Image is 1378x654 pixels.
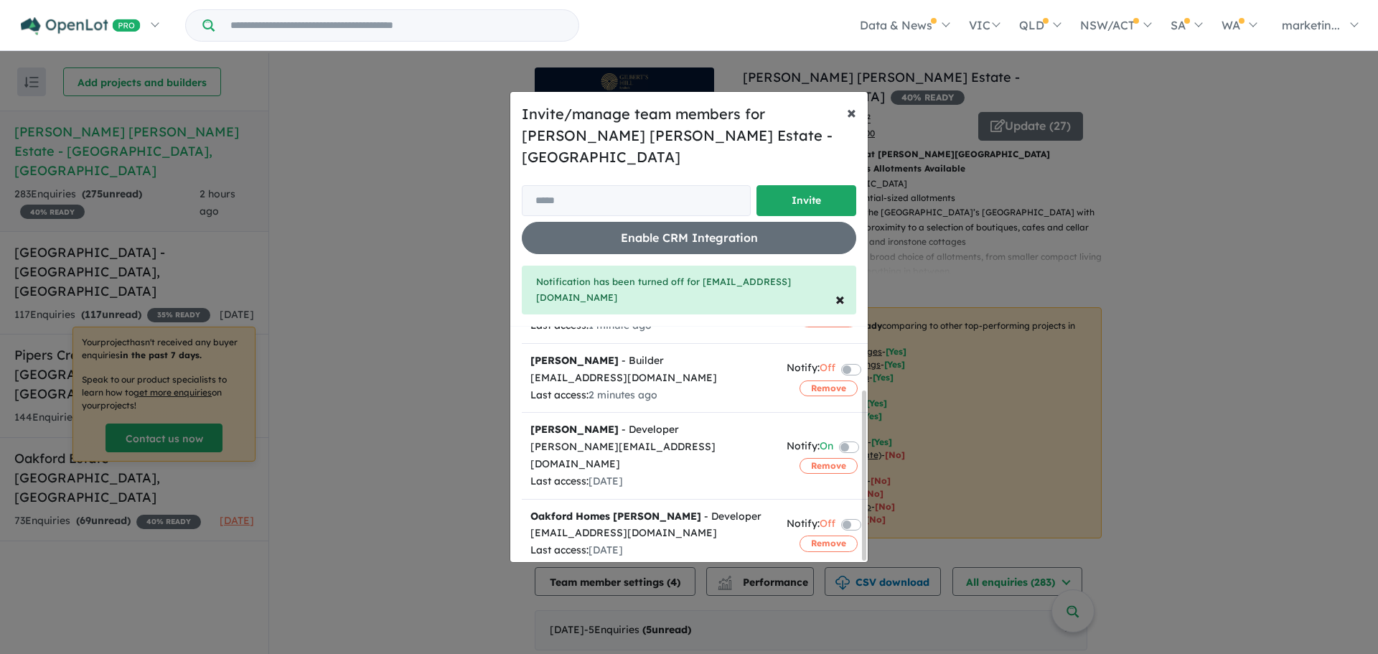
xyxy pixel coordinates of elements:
[530,352,769,370] div: - Builder
[530,421,769,439] div: - Developer
[522,266,856,314] div: Notification has been turned off for [EMAIL_ADDRESS][DOMAIN_NAME]
[530,423,619,436] strong: [PERSON_NAME]
[530,354,619,367] strong: [PERSON_NAME]
[589,543,623,556] span: [DATE]
[530,473,769,490] div: Last access:
[847,101,856,123] span: ×
[217,10,576,41] input: Try estate name, suburb, builder or developer
[787,438,833,457] div: Notify:
[1282,18,1340,32] span: marketin...
[530,542,769,559] div: Last access:
[800,458,858,474] button: Remove
[530,387,769,404] div: Last access:
[530,510,701,523] strong: Oakford Homes [PERSON_NAME]
[21,17,141,35] img: Openlot PRO Logo White
[820,515,835,535] span: Off
[530,370,769,387] div: [EMAIL_ADDRESS][DOMAIN_NAME]
[820,438,833,457] span: On
[800,380,858,396] button: Remove
[530,508,769,525] div: - Developer
[820,360,835,379] span: Off
[787,515,835,535] div: Notify:
[800,536,858,551] button: Remove
[530,439,769,473] div: [PERSON_NAME][EMAIL_ADDRESS][DOMAIN_NAME]
[522,103,856,168] h5: Invite/manage team members for [PERSON_NAME] [PERSON_NAME] Estate - [GEOGRAPHIC_DATA]
[787,360,835,379] div: Notify:
[530,525,769,542] div: [EMAIL_ADDRESS][DOMAIN_NAME]
[589,388,657,401] span: 2 minutes ago
[824,279,856,319] button: Close
[589,475,623,487] span: [DATE]
[835,288,845,309] span: ×
[522,222,856,254] button: Enable CRM Integration
[530,317,769,335] div: Last access:
[756,185,856,216] button: Invite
